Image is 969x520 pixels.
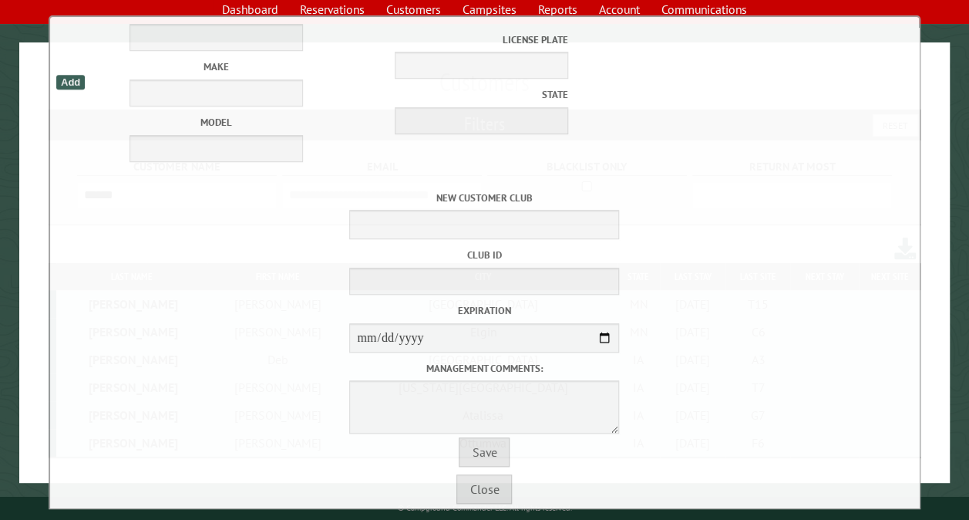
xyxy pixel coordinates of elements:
[101,59,332,74] label: Make
[337,87,568,102] label: State
[54,361,915,376] label: Management comments:
[54,303,915,318] label: Expiration
[54,191,915,205] label: New customer club
[337,32,568,47] label: License Plate
[101,115,332,130] label: Model
[56,75,85,89] div: Add
[459,437,510,467] button: Save
[398,503,572,513] small: © Campground Commander LLC. All rights reserved.
[456,474,512,504] button: Close
[54,248,915,262] label: Club ID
